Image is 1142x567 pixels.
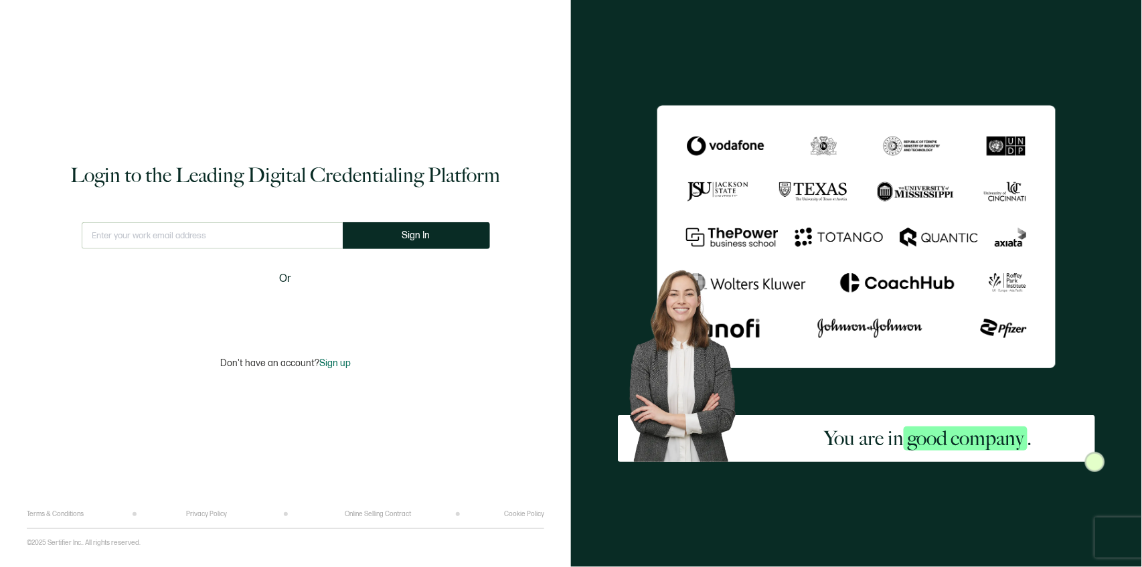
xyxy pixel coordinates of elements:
[618,260,761,462] img: Sertifier Login - You are in <span class="strong-h">good company</span>. Hero
[280,270,292,287] span: Or
[27,510,84,518] a: Terms & Conditions
[504,510,544,518] a: Cookie Policy
[824,425,1032,452] h2: You are in .
[202,296,370,325] iframe: Sign in with Google Button
[343,222,490,249] button: Sign In
[1085,452,1105,472] img: Sertifier Login
[657,105,1056,368] img: Sertifier Login - You are in <span class="strong-h">good company</span>.
[402,230,430,240] span: Sign In
[71,162,501,189] h1: Login to the Leading Digital Credentialing Platform
[319,357,351,369] span: Sign up
[904,426,1028,451] span: good company
[345,510,411,518] a: Online Selling Contract
[27,539,141,547] p: ©2025 Sertifier Inc.. All rights reserved.
[82,222,343,249] input: Enter your work email address
[220,357,351,369] p: Don't have an account?
[186,510,227,518] a: Privacy Policy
